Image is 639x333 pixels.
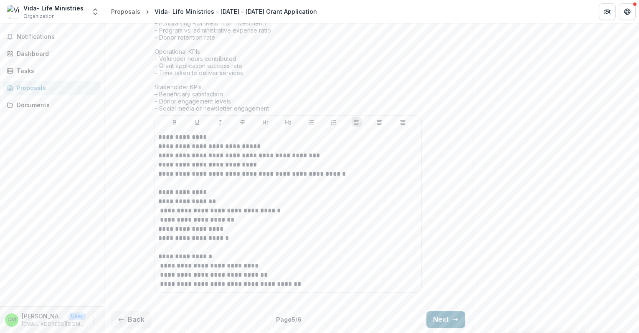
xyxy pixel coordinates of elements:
a: Proposals [3,81,101,95]
button: More [89,315,99,325]
button: Back [111,311,151,328]
a: Tasks [3,64,101,78]
p: [PERSON_NAME] [22,312,65,320]
button: Align Center [374,117,384,127]
p: User [68,313,86,320]
div: Documents [17,101,94,109]
span: Notifications [17,33,97,40]
a: Proposals [108,5,144,18]
div: Carlos Medina [8,317,16,323]
img: Vida- Life Ministries [7,5,20,18]
a: Dashboard [3,47,101,61]
span: Organization [23,13,55,20]
div: Dashboard [17,49,94,58]
button: Underline [192,117,202,127]
button: Next [426,311,465,328]
div: Tasks [17,66,94,75]
div: Vida- Life Ministries - [DATE] - [DATE] Grant Application [155,7,317,16]
button: Heading 1 [261,117,271,127]
button: Get Help [619,3,636,20]
p: Page 5 / 6 [276,315,302,324]
button: Heading 2 [283,117,293,127]
button: Bullet List [306,117,316,127]
button: Align Left [352,117,362,127]
button: Bold [170,117,180,127]
a: Documents [3,98,101,112]
div: Proposals [17,83,94,92]
div: Proposals [111,7,140,16]
button: Ordered List [329,117,339,127]
p: [EMAIL_ADDRESS][DOMAIN_NAME] [22,320,86,328]
div: Vida- Life Ministries [23,4,84,13]
button: Strike [238,117,248,127]
button: Italicize [215,117,225,127]
button: Notifications [3,30,101,43]
button: Open entity switcher [89,3,101,20]
button: Partners [599,3,616,20]
nav: breadcrumb [108,5,320,18]
button: Align Right [397,117,407,127]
